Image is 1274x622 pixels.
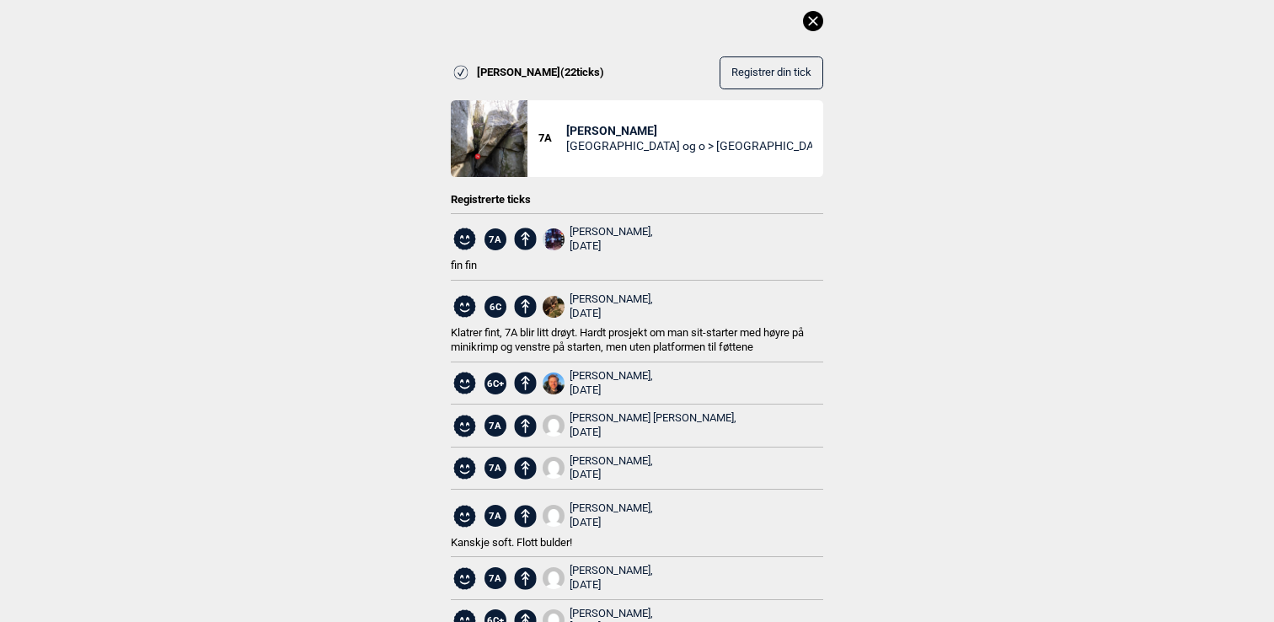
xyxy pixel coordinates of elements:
img: User fallback1 [543,457,565,479]
a: User fallback1[PERSON_NAME], [DATE] [543,564,654,593]
img: Kilen 200329 [451,100,527,177]
div: [PERSON_NAME], [570,501,653,530]
a: Profilbilde[PERSON_NAME], [DATE] [543,369,654,398]
span: 7A [484,567,506,589]
span: 7A [484,505,506,527]
a: DSCF8875[PERSON_NAME], [DATE] [543,225,654,254]
span: [PERSON_NAME] ( 22 ticks) [477,66,604,80]
a: Snap[PERSON_NAME], [DATE] [543,292,654,321]
div: [PERSON_NAME], [570,225,653,254]
a: User fallback1[PERSON_NAME], [DATE] [543,501,654,530]
img: User fallback1 [543,505,565,527]
div: [PERSON_NAME], [570,292,653,321]
span: Klatrer fint, 7A blir litt drøyt. Hardt prosjekt om man sit-starter med høyre på minikrimp og ven... [451,326,804,353]
div: [PERSON_NAME], [570,564,653,593]
img: User fallback1 [543,415,565,437]
a: User fallback1[PERSON_NAME] [PERSON_NAME], [DATE] [543,411,737,440]
span: 7A [484,415,506,437]
span: Kanskje soft. Flott bulder! [451,536,572,549]
button: Registrer din tick [720,56,823,89]
img: Profilbilde [543,373,565,394]
span: Registrer din tick [731,67,811,79]
span: 6C [484,296,506,318]
div: [DATE] [570,516,653,530]
div: [DATE] [570,578,653,593]
img: Snap [543,296,565,318]
a: User fallback1[PERSON_NAME], [DATE] [543,454,654,483]
span: 6C+ [484,373,506,394]
div: Registrerte ticks [451,193,823,207]
div: [DATE] [570,426,736,440]
span: [GEOGRAPHIC_DATA] og o > [GEOGRAPHIC_DATA] [566,138,813,153]
span: fin fin [451,259,477,271]
div: [PERSON_NAME] [PERSON_NAME], [570,411,736,440]
div: [DATE] [570,239,653,254]
div: [DATE] [570,307,653,321]
div: [PERSON_NAME], [570,454,653,483]
img: DSCF8875 [543,228,565,250]
span: [PERSON_NAME] [566,123,813,138]
span: 7A [538,131,566,146]
span: 7A [484,228,506,250]
div: [DATE] [570,468,653,482]
img: User fallback1 [543,567,565,589]
div: [PERSON_NAME], [570,369,653,398]
div: [DATE] [570,383,653,398]
span: 7A [484,457,506,479]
